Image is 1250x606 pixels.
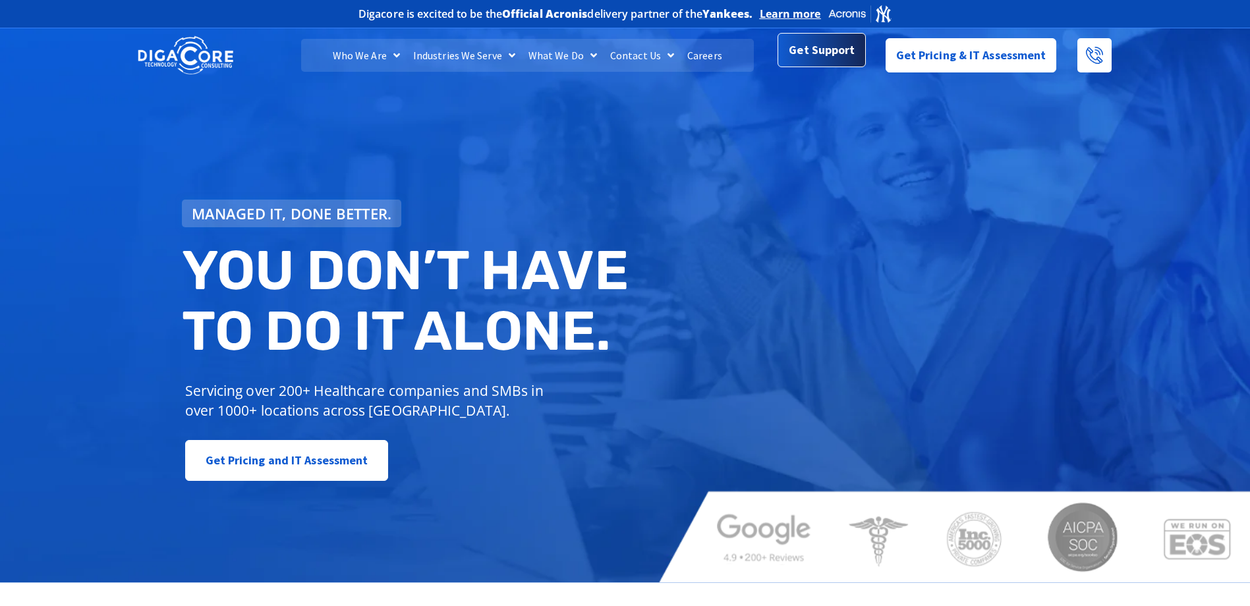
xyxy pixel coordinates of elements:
[185,440,389,481] a: Get Pricing and IT Assessment
[896,42,1046,69] span: Get Pricing & IT Assessment
[206,447,368,474] span: Get Pricing and IT Assessment
[522,39,604,72] a: What We Do
[407,39,522,72] a: Industries We Serve
[828,4,892,23] img: Acronis
[778,33,865,67] a: Get Support
[702,7,753,21] b: Yankees.
[604,39,681,72] a: Contact Us
[185,381,554,420] p: Servicing over 200+ Healthcare companies and SMBs in over 1000+ locations across [GEOGRAPHIC_DATA].
[301,39,753,72] nav: Menu
[502,7,588,21] b: Official Acronis
[182,200,402,227] a: Managed IT, done better.
[138,35,233,76] img: DigaCore Technology Consulting
[681,39,729,72] a: Careers
[358,9,753,19] h2: Digacore is excited to be the delivery partner of the
[192,206,392,221] span: Managed IT, done better.
[886,38,1057,72] a: Get Pricing & IT Assessment
[182,240,635,361] h2: You don’t have to do IT alone.
[760,7,821,20] a: Learn more
[789,37,855,63] span: Get Support
[326,39,407,72] a: Who We Are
